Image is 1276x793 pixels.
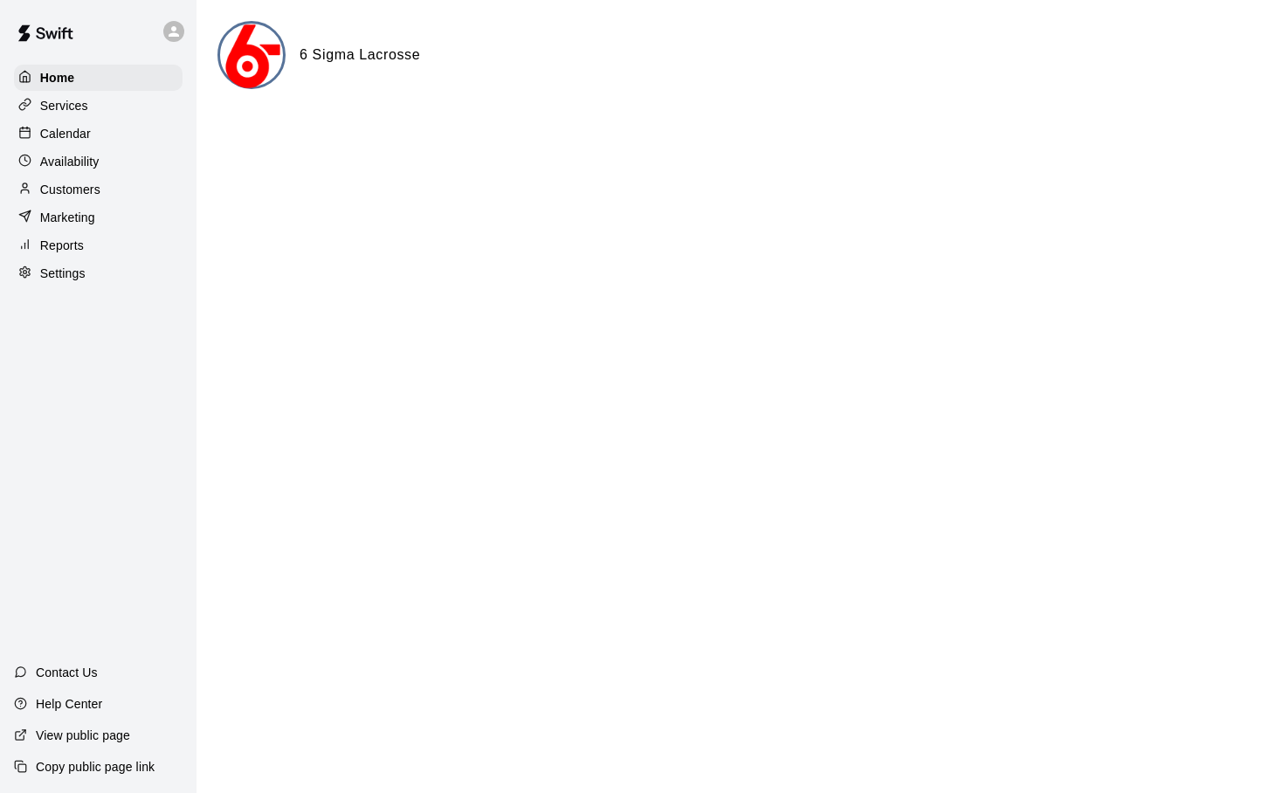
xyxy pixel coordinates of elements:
p: Contact Us [36,664,98,681]
p: View public page [36,727,130,744]
a: Home [14,65,183,91]
h6: 6 Sigma Lacrosse [300,44,420,66]
p: Help Center [36,695,102,713]
a: Marketing [14,204,183,231]
a: Settings [14,260,183,286]
p: Home [40,69,75,86]
a: Calendar [14,121,183,147]
p: Services [40,97,88,114]
p: Calendar [40,125,91,142]
p: Customers [40,181,100,198]
a: Services [14,93,183,119]
img: 6 Sigma Lacrosse logo [220,24,286,89]
p: Availability [40,153,100,170]
a: Reports [14,232,183,259]
p: Marketing [40,209,95,226]
p: Settings [40,265,86,282]
a: Customers [14,176,183,203]
a: Availability [14,148,183,175]
p: Reports [40,237,84,254]
p: Copy public page link [36,758,155,776]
